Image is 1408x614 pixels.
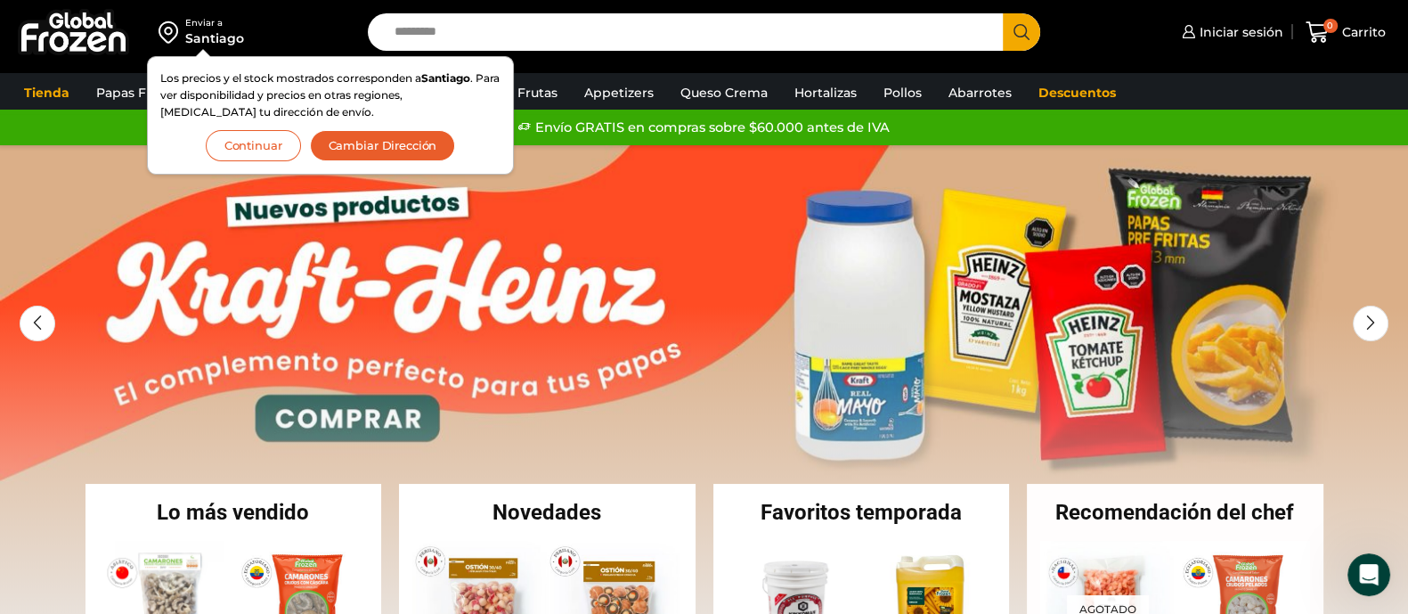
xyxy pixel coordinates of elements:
a: Descuentos [1030,76,1125,110]
div: Enviar a [185,17,244,29]
button: Continuar [206,130,301,161]
a: Appetizers [575,76,663,110]
a: Queso Crema [671,76,777,110]
h2: Lo más vendido [85,502,382,523]
strong: Santiago [421,71,470,85]
a: 0 Carrito [1301,12,1390,53]
img: address-field-icon.svg [159,17,185,47]
iframe: Intercom live chat [1347,553,1390,596]
span: Iniciar sesión [1195,23,1283,41]
a: Iniciar sesión [1177,14,1283,50]
h2: Recomendación del chef [1027,502,1323,523]
a: Abarrotes [940,76,1021,110]
a: Hortalizas [785,76,866,110]
div: Santiago [185,29,244,47]
button: Cambiar Dirección [310,130,456,161]
h2: Favoritos temporada [713,502,1010,523]
span: Carrito [1338,23,1386,41]
a: Papas Fritas [87,76,183,110]
a: Tienda [15,76,78,110]
p: Los precios y el stock mostrados corresponden a . Para ver disponibilidad y precios en otras regi... [160,70,501,121]
button: Search button [1003,13,1040,51]
a: Pollos [875,76,931,110]
div: Previous slide [20,306,55,341]
div: Next slide [1353,306,1388,341]
span: 0 [1323,19,1338,33]
h2: Novedades [399,502,696,523]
